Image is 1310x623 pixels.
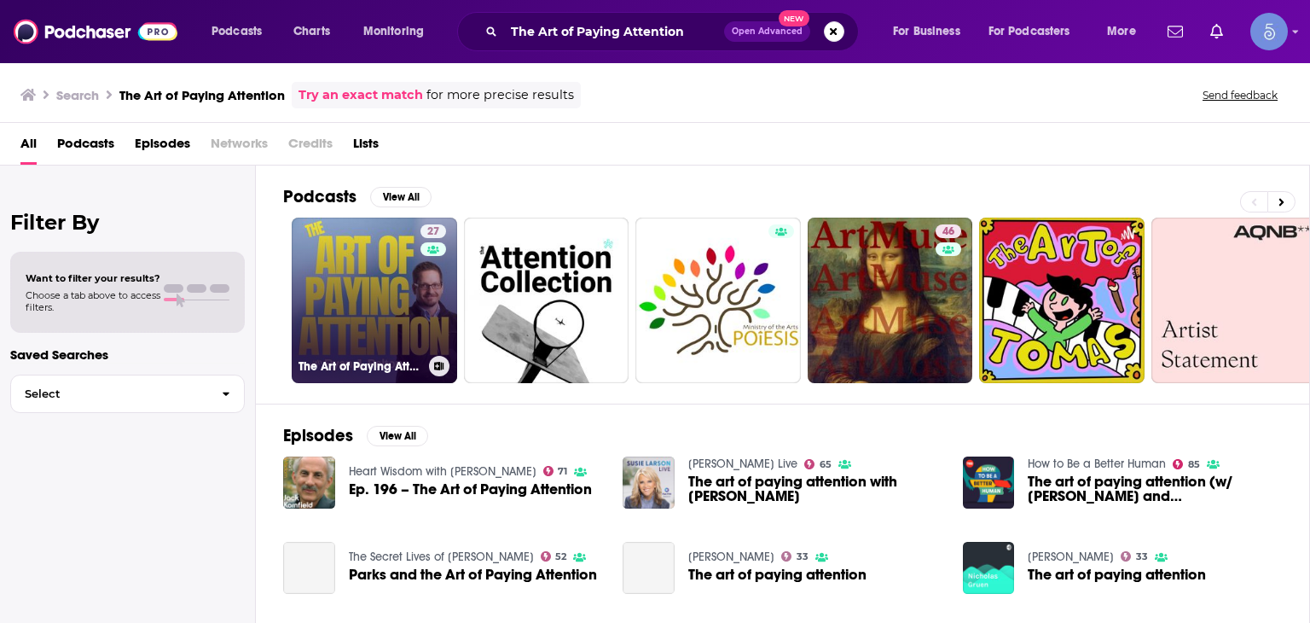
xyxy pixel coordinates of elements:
[688,457,797,471] a: Susie Larson Live
[427,224,439,241] span: 27
[283,425,428,446] a: EpisodesView All
[1188,461,1200,469] span: 85
[282,18,340,45] a: Charts
[1203,17,1230,46] a: Show notifications dropdown
[893,20,960,44] span: For Business
[10,375,245,413] button: Select
[26,289,160,313] span: Choose a tab above to access filters.
[724,21,810,42] button: Open AdvancedNew
[14,15,177,48] img: Podchaser - Follow, Share and Rate Podcasts
[688,475,942,504] a: The art of paying attention with Paul Angone
[963,457,1015,509] img: The art of paying attention (w/ Wendy MacNaughton and Laurel Braitman)
[10,346,245,363] p: Saved Searches
[688,475,942,504] span: The art of paying attention with [PERSON_NAME]
[541,551,567,562] a: 52
[732,27,803,36] span: Open Advanced
[1028,475,1282,504] span: The art of paying attention (w/ [PERSON_NAME] and [PERSON_NAME])
[367,426,428,446] button: View All
[1197,88,1283,102] button: Send feedback
[804,459,832,469] a: 65
[1250,13,1288,50] img: User Profile
[1028,457,1166,471] a: How to Be a Better Human
[426,85,574,105] span: for more precise results
[20,130,37,165] a: All
[688,550,774,564] a: Nicholas Gruen
[1136,553,1148,561] span: 33
[11,388,208,399] span: Select
[1028,550,1114,564] a: Nicholas Gruen
[135,130,190,165] a: Episodes
[349,550,534,564] a: The Secret Lives of Parks
[211,130,268,165] span: Networks
[1095,18,1157,45] button: open menu
[283,186,432,207] a: PodcastsView All
[558,468,567,475] span: 71
[26,272,160,284] span: Want to filter your results?
[555,553,566,561] span: 52
[353,130,379,165] a: Lists
[349,568,597,582] a: Parks and the Art of Paying Attention
[363,20,424,44] span: Monitoring
[1028,568,1206,582] a: The art of paying attention
[473,12,875,51] div: Search podcasts, credits, & more...
[288,130,333,165] span: Credits
[820,461,832,469] span: 65
[779,10,809,26] span: New
[623,457,675,509] img: The art of paying attention with Paul Angone
[283,425,353,446] h2: Episodes
[283,186,356,207] h2: Podcasts
[10,210,245,235] h2: Filter By
[977,18,1095,45] button: open menu
[936,224,961,238] a: 46
[283,457,335,509] img: Ep. 196 – The Art of Paying Attention
[942,224,954,241] span: 46
[1250,13,1288,50] button: Show profile menu
[119,87,285,103] h3: The Art of Paying Attention
[283,542,335,594] a: Parks and the Art of Paying Attention
[881,18,982,45] button: open menu
[349,482,592,497] a: Ep. 196 – The Art of Paying Attention
[543,466,568,476] a: 71
[212,20,262,44] span: Podcasts
[797,553,809,561] span: 33
[299,359,422,374] h3: The Art of Paying Attention
[200,18,284,45] button: open menu
[988,20,1070,44] span: For Podcasters
[504,18,724,45] input: Search podcasts, credits, & more...
[1161,17,1190,46] a: Show notifications dropdown
[56,87,99,103] h3: Search
[781,551,809,562] a: 33
[57,130,114,165] a: Podcasts
[293,20,330,44] span: Charts
[420,224,446,238] a: 27
[1107,20,1136,44] span: More
[299,85,423,105] a: Try an exact match
[1121,551,1148,562] a: 33
[963,542,1015,594] img: The art of paying attention
[351,18,446,45] button: open menu
[292,218,457,383] a: 27The Art of Paying Attention
[1028,475,1282,504] a: The art of paying attention (w/ Wendy MacNaughton and Laurel Braitman)
[1173,459,1200,469] a: 85
[1250,13,1288,50] span: Logged in as Spiral5-G1
[349,464,536,479] a: Heart Wisdom with Jack Kornfield
[808,218,973,383] a: 46
[623,542,675,594] a: The art of paying attention
[688,568,867,582] a: The art of paying attention
[370,187,432,207] button: View All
